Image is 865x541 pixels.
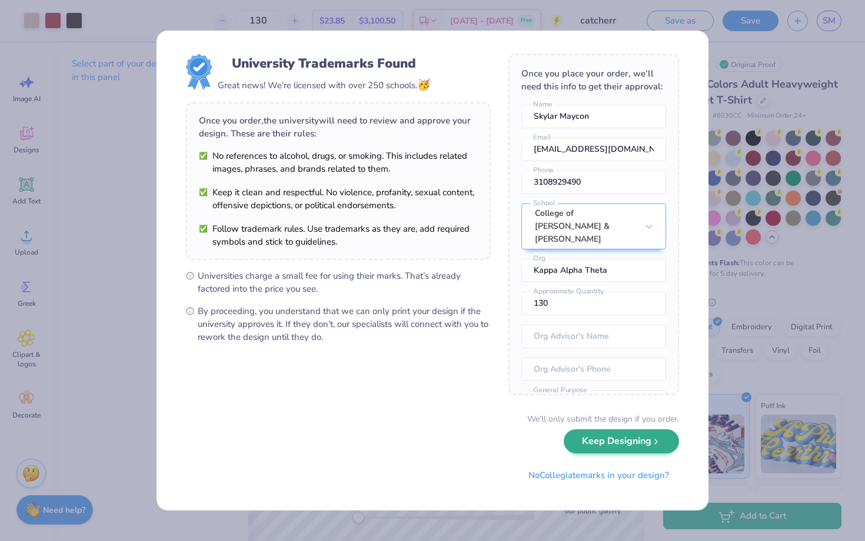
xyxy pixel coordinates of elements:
[198,269,491,295] span: Universities charge a small fee for using their marks. That’s already factored into the price you...
[521,67,666,93] div: Once you place your order, we’ll need this info to get their approval:
[218,77,430,93] div: Great news! We're licensed with over 250 schools.
[535,207,637,246] div: College of [PERSON_NAME] & [PERSON_NAME]
[521,325,666,348] input: Org Advisor's Name
[521,358,666,381] input: Org Advisor's Phone
[232,54,416,73] div: University Trademarks Found
[417,78,430,92] span: 🥳
[199,186,478,212] li: Keep it clean and respectful. No violence, profanity, sexual content, offensive depictions, or po...
[521,259,666,282] input: Org
[199,149,478,175] li: No references to alcohol, drugs, or smoking. This includes related images, phrases, and brands re...
[186,54,212,89] img: License badge
[199,222,478,248] li: Follow trademark rules. Use trademarks as they are, add required symbols and stick to guidelines.
[518,463,679,487] button: NoCollegiatemarks in your design?
[527,413,679,425] div: We’ll only submit the design if you order.
[521,105,666,128] input: Name
[199,114,478,140] div: Once you order, the university will need to review and approve your design. These are their rules:
[521,292,666,315] input: Approximate Quantity
[521,171,666,194] input: Phone
[198,305,491,343] span: By proceeding, you understand that we can only print your design if the university approves it. I...
[564,429,679,453] button: Keep Designing
[521,138,666,161] input: Email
